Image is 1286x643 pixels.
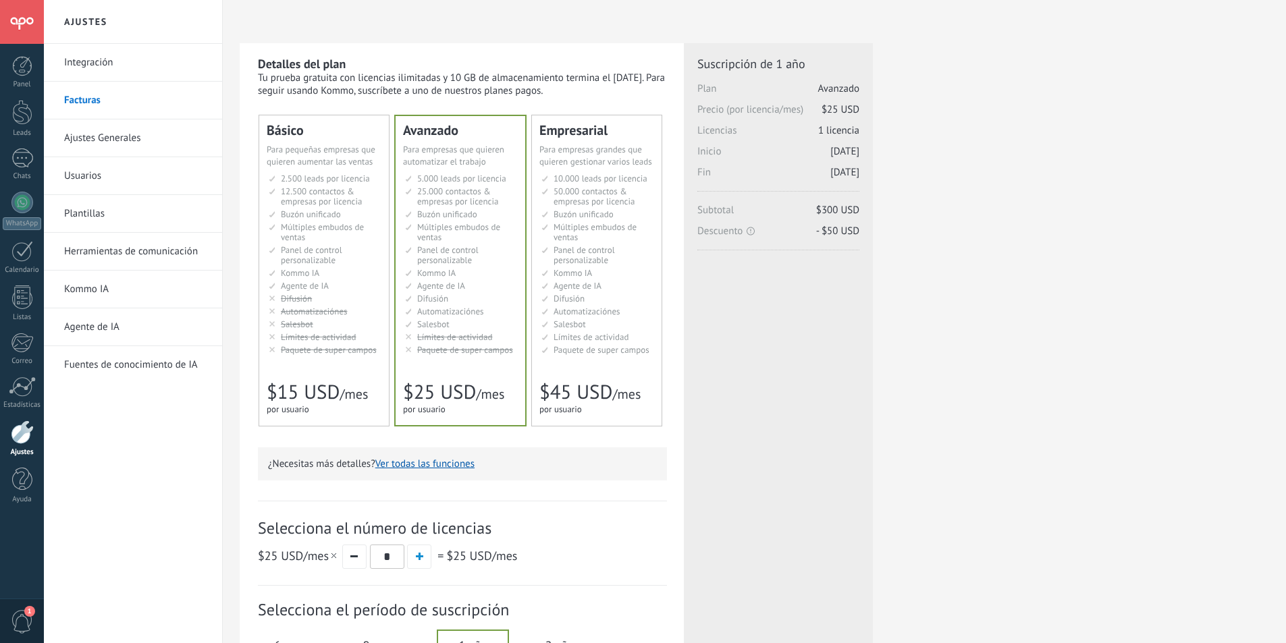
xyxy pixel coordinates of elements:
[539,123,654,137] div: Empresarial
[24,606,35,617] span: 1
[375,457,475,470] button: Ver todas las funciones
[417,293,448,304] span: Difusión
[417,318,450,330] span: Salesbot
[281,221,364,243] span: Múltiples embudos de ventas
[417,306,484,317] span: Automatizaciónes
[281,306,348,317] span: Automatizaciónes
[417,173,506,184] span: 5.000 leads por licencia
[281,344,377,356] span: Paquete de super campos
[612,385,641,403] span: /mes
[3,313,42,322] div: Listas
[816,225,859,237] span: - $50 USD
[554,293,585,304] span: Difusión
[554,306,620,317] span: Automatizaciónes
[267,123,381,137] div: Básico
[697,204,859,225] span: Subtotal
[554,318,586,330] span: Salesbot
[44,119,222,157] li: Ajustes Generales
[554,331,629,343] span: Límites de actividad
[3,401,42,410] div: Estadísticas
[281,280,329,291] span: Agente de IA
[267,144,375,167] span: Para pequeñas empresas que quieren aumentar las ventas
[539,144,652,167] span: Para empresas grandes que quieren gestionar varios leads
[258,72,667,97] div: Tu prueba gratuita con licencias ilimitadas y 10 GB de almacenamiento termina el [DATE]. Para seg...
[267,379,340,405] span: $15 USD
[816,204,859,217] span: $300 USD
[44,346,222,383] li: Fuentes de conocimiento de IA
[818,124,859,137] span: 1 licencia
[258,548,303,563] span: $25 USD
[3,448,42,457] div: Ajustes
[268,457,657,470] p: ¿Necesitas más detalles?
[64,82,209,119] a: Facturas
[554,344,649,356] span: Paquete de super campos
[417,344,513,356] span: Paquete de super campos
[554,280,601,291] span: Agente de IA
[554,186,635,207] span: 50.000 contactos & empresas por licencia
[44,195,222,233] li: Plantillas
[554,173,647,184] span: 10.000 leads por licencia
[281,318,313,330] span: Salesbot
[44,157,222,195] li: Usuarios
[446,548,491,563] span: $25 USD
[697,82,859,103] span: Plan
[822,103,859,116] span: $25 USD
[830,166,859,179] span: [DATE]
[281,267,319,279] span: Kommo IA
[64,44,209,82] a: Integración
[281,244,342,266] span: Panel de control personalizable
[64,233,209,271] a: Herramientas de comunicación
[830,145,859,158] span: [DATE]
[3,266,42,275] div: Calendario
[258,518,667,538] span: Selecciona el número de licencias
[64,271,209,308] a: Kommo IA
[697,56,859,72] span: Suscripción de 1 año
[258,599,667,620] span: Selecciona el período de suscripción
[3,217,41,230] div: WhatsApp
[818,82,859,95] span: Avanzado
[539,403,582,415] span: por usuario
[697,145,859,166] span: Inicio
[417,208,477,220] span: Buzón unificado
[281,331,356,343] span: Límites de actividad
[44,233,222,271] li: Herramientas de comunicación
[403,144,504,167] span: Para empresas que quieren automatizar el trabajo
[417,186,498,207] span: 25.000 contactos & empresas por licencia
[258,548,339,563] span: /mes
[64,308,209,346] a: Agente de IA
[3,495,42,504] div: Ayuda
[554,221,637,243] span: Múltiples embudos de ventas
[554,244,615,266] span: Panel de control personalizable
[476,385,504,403] span: /mes
[403,403,446,415] span: por usuario
[281,173,370,184] span: 2.500 leads por licencia
[258,56,346,72] b: Detalles del plan
[3,80,42,89] div: Panel
[44,44,222,82] li: Integración
[44,82,222,119] li: Facturas
[44,271,222,308] li: Kommo IA
[697,124,859,145] span: Licencias
[417,280,465,291] span: Agente de IA
[281,293,312,304] span: Difusión
[64,195,209,233] a: Plantillas
[554,267,592,279] span: Kommo IA
[539,379,612,405] span: $45 USD
[3,357,42,366] div: Correo
[3,172,42,181] div: Chats
[417,331,493,343] span: Límites de actividad
[281,208,341,220] span: Buzón unificado
[697,166,859,187] span: Fin
[267,403,309,415] span: por usuario
[697,103,859,124] span: Precio (por licencia/mes)
[446,548,517,563] span: /mes
[554,208,614,220] span: Buzón unificado
[403,379,476,405] span: $25 USD
[437,548,444,563] span: =
[697,225,859,237] span: Descuento
[64,119,209,157] a: Ajustes Generales
[417,244,479,266] span: Panel de control personalizable
[417,221,500,243] span: Múltiples embudos de ventas
[281,186,362,207] span: 12.500 contactos & empresas por licencia
[44,308,222,346] li: Agente de IA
